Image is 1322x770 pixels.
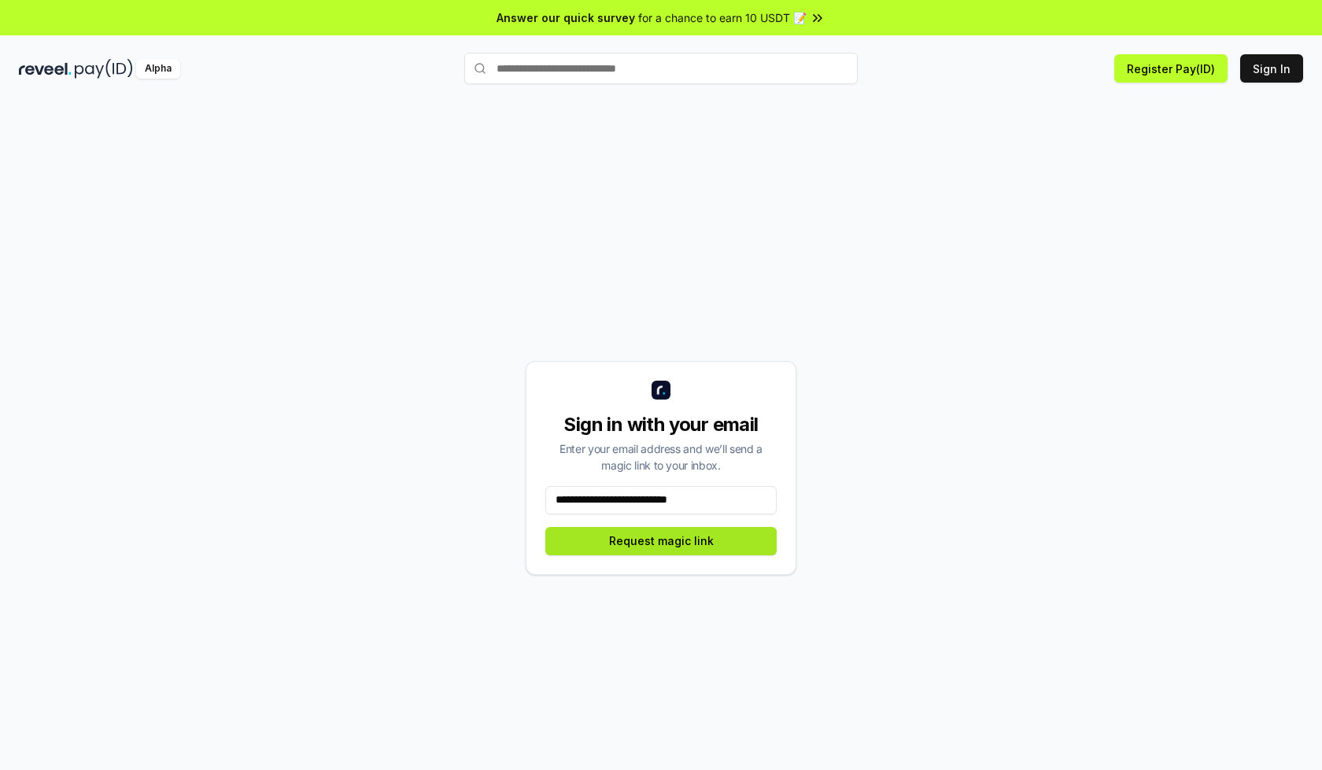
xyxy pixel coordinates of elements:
div: Sign in with your email [545,412,777,437]
button: Register Pay(ID) [1114,54,1228,83]
div: Alpha [136,59,180,79]
button: Sign In [1240,54,1303,83]
img: logo_small [652,381,670,400]
img: reveel_dark [19,59,72,79]
span: for a chance to earn 10 USDT 📝 [638,9,807,26]
div: Enter your email address and we’ll send a magic link to your inbox. [545,440,777,473]
img: pay_id [75,59,133,79]
button: Request magic link [545,527,777,555]
span: Answer our quick survey [497,9,635,26]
